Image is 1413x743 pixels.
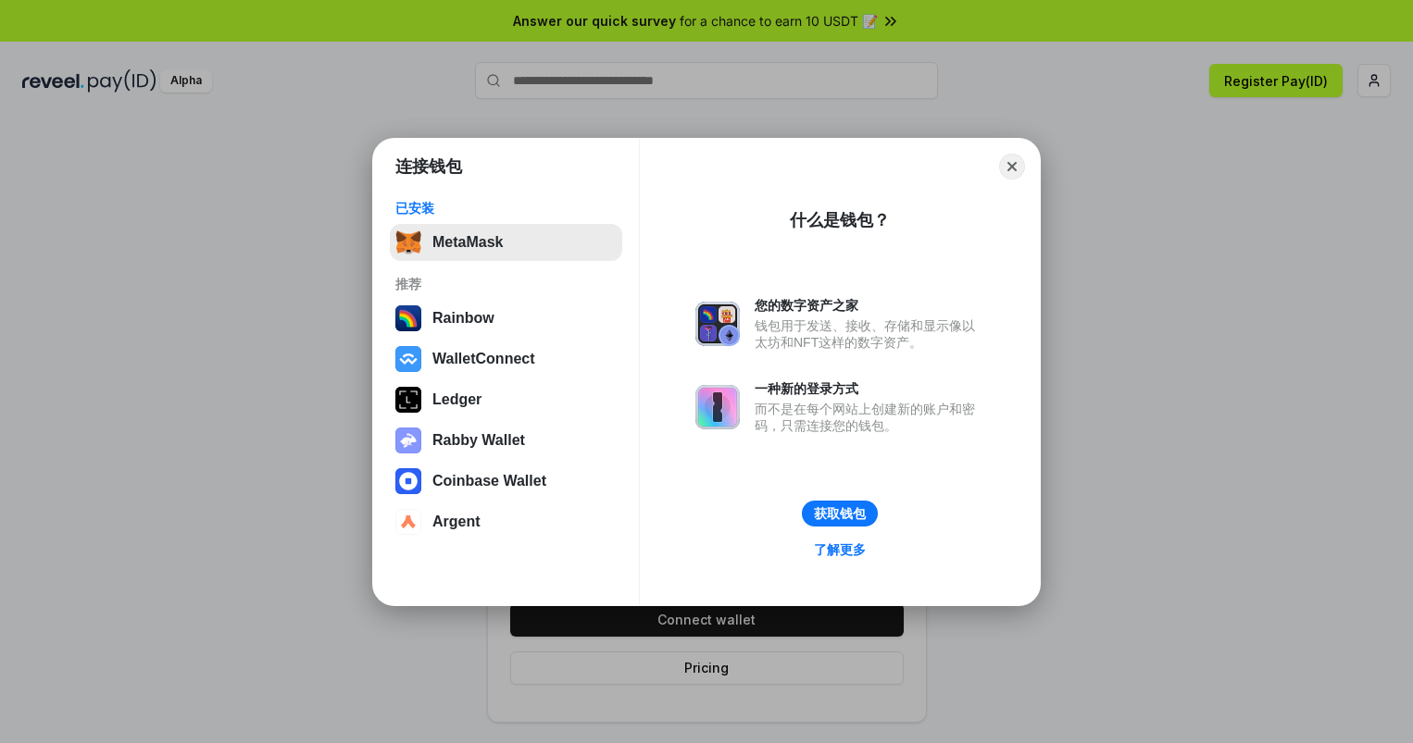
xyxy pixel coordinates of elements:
img: svg+xml,%3Csvg%20xmlns%3D%22http%3A%2F%2Fwww.w3.org%2F2000%2Fsvg%22%20width%3D%2228%22%20height%3... [395,387,421,413]
img: svg+xml,%3Csvg%20xmlns%3D%22http%3A%2F%2Fwww.w3.org%2F2000%2Fsvg%22%20fill%3D%22none%22%20viewBox... [395,427,421,453]
div: Rabby Wallet [432,432,525,449]
div: Coinbase Wallet [432,473,546,489]
img: svg+xml,%3Csvg%20xmlns%3D%22http%3A%2F%2Fwww.w3.org%2F2000%2Fsvg%22%20fill%3D%22none%22%20viewBox... [695,385,740,429]
div: 已安装 [395,200,617,217]
img: svg+xml,%3Csvg%20width%3D%2228%22%20height%3D%2228%22%20viewBox%3D%220%200%2028%2028%22%20fill%3D... [395,468,421,494]
button: 获取钱包 [802,501,878,526]
div: 什么是钱包？ [790,209,890,231]
img: svg+xml,%3Csvg%20fill%3D%22none%22%20height%3D%2233%22%20viewBox%3D%220%200%2035%2033%22%20width%... [395,229,421,255]
button: Coinbase Wallet [390,463,622,500]
div: 一种新的登录方式 [755,380,984,397]
img: svg+xml,%3Csvg%20width%3D%22120%22%20height%3D%22120%22%20viewBox%3D%220%200%20120%20120%22%20fil... [395,305,421,331]
div: WalletConnect [432,351,535,367]
div: Rainbow [432,310,494,327]
div: 推荐 [395,276,617,292]
div: Argent [432,514,481,530]
button: Argent [390,503,622,540]
div: 了解更多 [814,541,866,558]
button: Rainbow [390,300,622,337]
div: MetaMask [432,234,503,251]
img: svg+xml,%3Csvg%20width%3D%2228%22%20height%3D%2228%22%20viewBox%3D%220%200%2028%2028%22%20fill%3D... [395,346,421,372]
img: svg+xml,%3Csvg%20xmlns%3D%22http%3A%2F%2Fwww.w3.org%2F2000%2Fsvg%22%20fill%3D%22none%22%20viewBox... [695,302,740,346]
button: MetaMask [390,224,622,261]
div: 获取钱包 [814,505,866,522]
button: Rabby Wallet [390,422,622,459]
div: 您的数字资产之家 [755,297,984,314]
button: Ledger [390,381,622,418]
div: Ledger [432,391,481,408]
button: Close [999,154,1025,180]
button: WalletConnect [390,341,622,378]
img: svg+xml,%3Csvg%20width%3D%2228%22%20height%3D%2228%22%20viewBox%3D%220%200%2028%2028%22%20fill%3D... [395,509,421,535]
div: 而不是在每个网站上创建新的账户和密码，只需连接您的钱包。 [755,401,984,434]
h1: 连接钱包 [395,155,462,178]
a: 了解更多 [803,538,877,562]
div: 钱包用于发送、接收、存储和显示像以太坊和NFT这样的数字资产。 [755,317,984,351]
